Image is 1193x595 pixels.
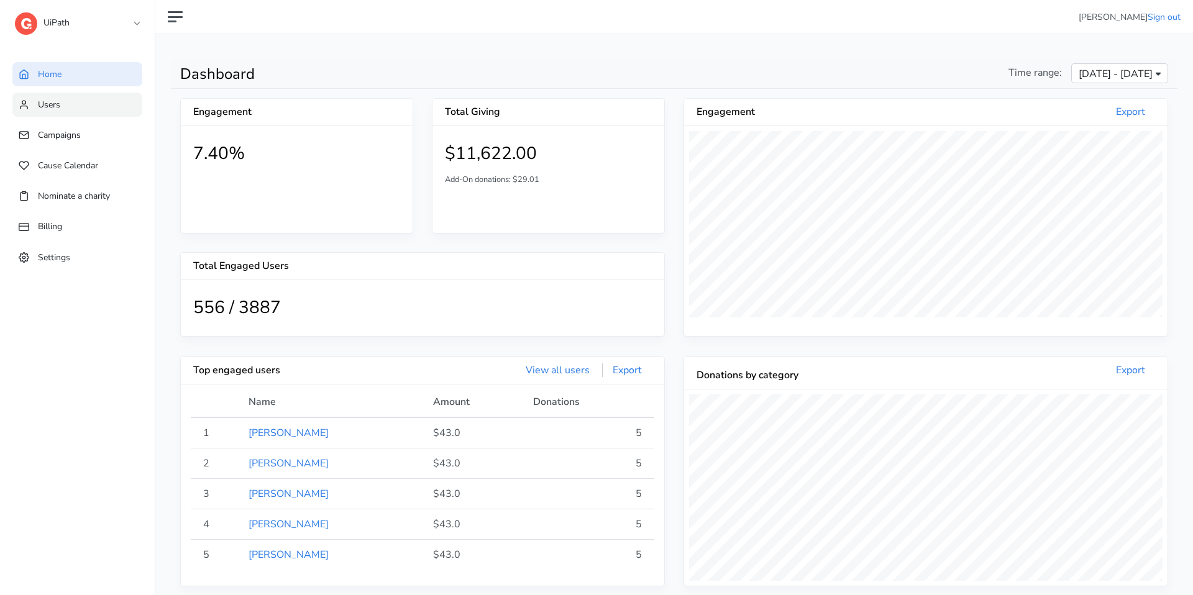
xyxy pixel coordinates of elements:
[445,174,652,186] p: Add-On donations: $29.01
[38,190,110,202] span: Nominate a charity
[38,220,62,232] span: Billing
[249,548,329,561] a: [PERSON_NAME]
[697,106,926,118] h5: Engagement
[526,417,654,448] td: 5
[249,517,329,531] a: [PERSON_NAME]
[15,12,37,35] img: logo-dashboard-4662da770dd4bea1a8774357aa970c5cb092b4650ab114813ae74da458e76571.svg
[526,394,654,417] th: Donations
[426,394,526,417] th: Amount
[249,487,329,501] a: [PERSON_NAME]
[193,143,400,165] h1: 7.40%
[191,509,241,539] td: 4
[38,160,98,171] span: Cause Calendar
[426,478,526,509] td: $43.0
[191,539,241,570] td: 5
[697,370,926,381] h5: Donations by category
[249,456,329,470] a: [PERSON_NAME]
[1008,65,1062,80] span: Time range:
[602,363,652,377] a: Export
[241,394,425,417] th: Name
[12,123,142,147] a: Campaigns
[1079,66,1153,81] span: [DATE] - [DATE]
[526,509,654,539] td: 5
[445,106,549,118] h5: Total Giving
[12,153,142,178] a: Cause Calendar
[193,106,297,118] h5: Engagement
[12,184,142,208] a: Nominate a charity
[426,539,526,570] td: $43.0
[526,448,654,478] td: 5
[1106,105,1155,119] a: Export
[1106,363,1155,377] a: Export
[526,539,654,570] td: 5
[38,129,81,141] span: Campaigns
[516,363,600,377] a: View all users
[249,426,329,440] a: [PERSON_NAME]
[191,448,241,478] td: 2
[426,417,526,448] td: $43.0
[193,297,652,319] h1: 556 / 3887
[445,143,652,165] h1: $11,622.00
[180,65,665,83] h1: Dashboard
[15,9,139,31] a: UiPath
[191,478,241,509] td: 3
[193,365,423,376] h5: Top engaged users
[426,509,526,539] td: $43.0
[12,245,142,270] a: Settings
[191,417,241,448] td: 1
[526,478,654,509] td: 5
[38,68,62,80] span: Home
[193,260,423,272] h5: Total Engaged Users
[38,251,70,263] span: Settings
[1079,11,1181,24] li: [PERSON_NAME]
[12,214,142,238] a: Billing
[12,93,142,117] a: Users
[38,99,60,111] span: Users
[1148,11,1181,23] a: Sign out
[426,448,526,478] td: $43.0
[12,62,142,86] a: Home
